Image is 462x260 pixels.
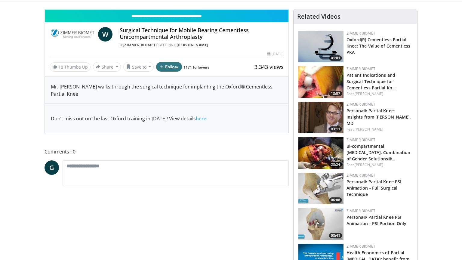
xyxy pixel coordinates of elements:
a: Zimmer Biomet [346,102,375,107]
a: 06:08 [298,173,343,204]
a: 13:07 [298,66,343,98]
div: Feat. [346,162,412,168]
span: 03:41 [329,233,342,238]
a: Persona® Partial Knee PSI Animation - PSI Portion Only [346,214,407,226]
span: 23:24 [329,162,342,167]
a: Zimmer Biomet [346,66,375,71]
a: [PERSON_NAME] [355,162,383,167]
a: G [45,160,59,175]
span: Comments 0 [45,148,289,156]
span: 01:01 [329,55,342,61]
a: [PERSON_NAME] [355,127,383,132]
button: Save to [123,62,154,72]
span: 06:08 [329,197,342,203]
img: 686d165e-95fa-42f3-8ff5-d5bd856530f8.150x105_q85_crop-smart_upscale.jpg [298,173,343,204]
div: [DATE] [267,51,283,57]
a: 1171 followers [183,65,209,70]
span: 13:07 [329,91,342,96]
div: By FEATURING [120,42,283,48]
button: Follow [156,62,182,72]
a: 23:24 [298,137,343,169]
div: Feat. [346,91,412,97]
span: 18 [58,64,63,70]
img: af06340c-8648-4890-8a9c-80c0c1fd05d5.150x105_q85_crop-smart_upscale.jpg [298,208,343,240]
a: W [98,27,112,42]
a: [PERSON_NAME] [355,91,383,96]
a: here [196,115,206,122]
a: Bi-compartmental [MEDICAL_DATA]: Combination of Gender Solutions®… [346,143,411,162]
button: Share [93,62,121,72]
a: Patient Indications and Surgical Technique for Cementless Partial Kn… [346,72,396,91]
h4: Related Videos [297,13,340,20]
img: 7a1c75c5-1041-4af4-811f-6619572dbb89.150x105_q85_crop-smart_upscale.jpg [298,31,343,62]
a: Zimmer Biomet [346,208,375,213]
img: Zimmer Biomet [50,27,96,42]
a: 18 Thumbs Up [50,62,91,72]
img: dc286c30-bcc4-47d6-b614-e3642f4746ad.150x105_q85_crop-smart_upscale.jpg [298,137,343,169]
a: Zimmer Biomet [346,31,375,36]
a: 03:41 [298,208,343,240]
img: f87a5073-b7d4-4925-9e52-a0028613b997.png.150x105_q85_crop-smart_upscale.png [298,102,343,133]
a: Persona® Partial Knee: Insights from [PERSON_NAME], MD [346,108,411,126]
a: 01:01 [298,31,343,62]
a: Zimmer Biomet [346,137,375,142]
a: Oxford(R) Cementless Partial Knee: The Value of Cementless PKA [346,37,411,55]
h4: Surgical Technique for Mobile Bearing Cementless Unicompartmental Arthroplasty [120,27,283,40]
a: Zimmer Biomet [346,173,375,178]
a: Persona® Partial Knee PSI Animation - Full Surgical Technique [346,179,402,197]
p: Don’t miss out on the last Oxford training in [DATE]! View details . [51,115,282,122]
div: Mr. [PERSON_NAME] walks through the surgical technique for implanting the Oxford® Cementless Part... [45,77,288,104]
a: Zimmer Biomet [124,42,156,48]
img: 3efde6b3-4cc2-4370-89c9-d2e13bff7c5c.150x105_q85_crop-smart_upscale.jpg [298,66,343,98]
span: 03:11 [329,126,342,132]
a: [PERSON_NAME] [177,42,208,48]
a: Zimmer Biomet [346,244,375,249]
video-js: Video Player [45,9,288,10]
span: 3,343 views [254,63,284,70]
a: 03:11 [298,102,343,133]
div: Feat. [346,127,412,132]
